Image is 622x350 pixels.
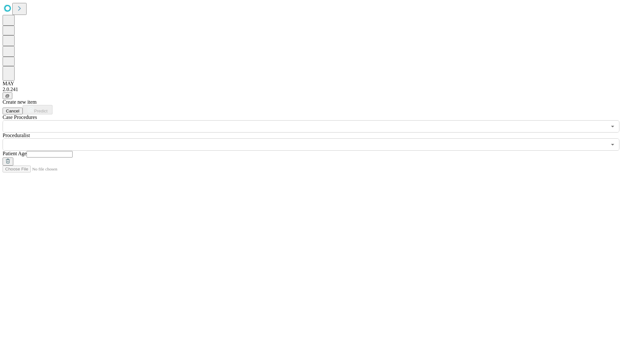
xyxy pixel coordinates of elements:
[3,151,27,156] span: Patient Age
[3,92,12,99] button: @
[3,133,30,138] span: Proceduralist
[34,109,47,113] span: Predict
[23,105,52,114] button: Predict
[3,114,37,120] span: Scheduled Procedure
[3,81,619,87] div: MAY
[5,93,10,98] span: @
[3,87,619,92] div: 2.0.241
[3,99,37,105] span: Create new item
[3,108,23,114] button: Cancel
[6,109,19,113] span: Cancel
[608,122,617,131] button: Open
[608,140,617,149] button: Open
